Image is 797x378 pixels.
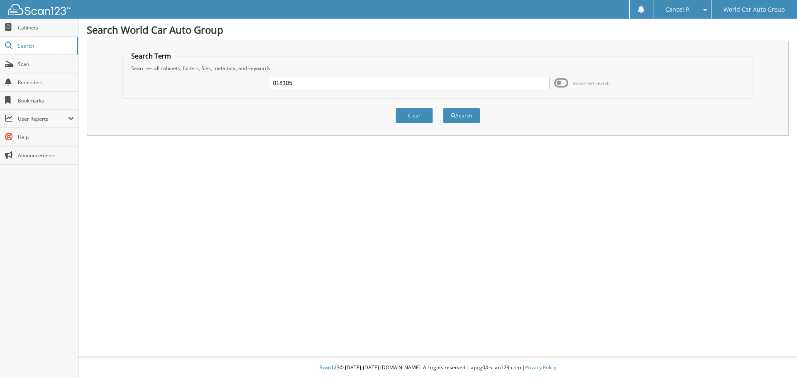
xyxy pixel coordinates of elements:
h1: Search World Car Auto Group [87,23,789,37]
span: Help [18,134,74,141]
img: scan123-logo-white.svg [8,4,71,15]
span: Cancel P. [665,7,691,12]
iframe: Chat Widget [755,338,797,378]
div: Searches all cabinets, folders, files, metadata, and keywords [127,65,749,72]
span: Advanced Search [573,80,610,86]
span: Announcements [18,152,74,159]
button: Clear [396,108,433,123]
button: Search [443,108,480,123]
span: World Car Auto Group [724,7,785,12]
legend: Search Term [127,51,175,61]
span: User Reports [18,115,68,122]
span: Bookmarks [18,97,74,104]
div: © [DATE]-[DATE] [DOMAIN_NAME]. All rights reserved | appg04-scan123-com | [78,358,797,378]
span: Scan [18,61,74,68]
span: Search [18,42,73,49]
span: Scan123 [320,364,340,371]
span: Reminders [18,79,74,86]
span: Cabinets [18,24,74,31]
a: Privacy Policy [525,364,556,371]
